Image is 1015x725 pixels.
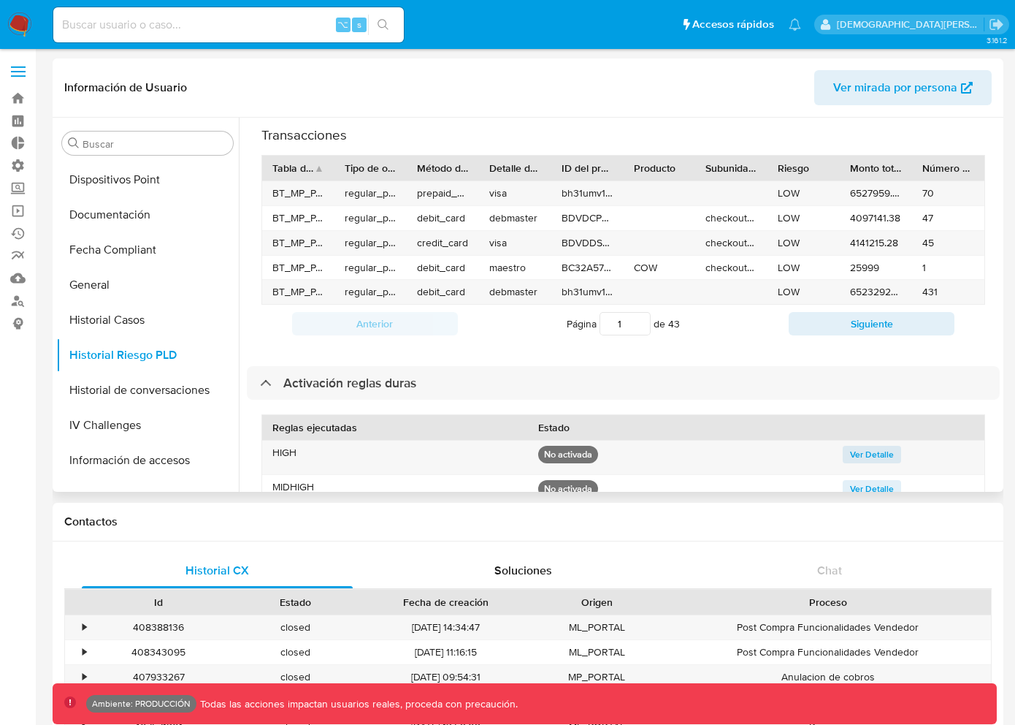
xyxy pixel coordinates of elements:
[664,640,991,664] div: Post Compra Funcionalidades Vendedor
[227,665,364,689] div: closed
[272,420,518,435] div: Reglas ejecutadas
[529,665,665,689] div: MP_PORTAL
[479,280,551,304] div: debmaster
[840,256,912,280] div: 25999
[551,181,624,205] div: bh31umv10flg01nmhg60
[539,595,655,610] div: Origen
[479,206,551,230] div: debmaster
[407,206,479,230] div: debit_card
[91,615,227,639] div: 408388136
[363,665,528,689] div: [DATE] 09:54:31
[83,645,86,659] div: •
[922,161,974,175] div: Número de transacciones
[407,280,479,304] div: debit_card
[538,420,821,435] div: Estado
[56,303,239,338] button: Historial Casos
[56,408,239,443] button: IV Challenges
[262,206,334,230] div: BT_MP_PAY_PAYMENTS_ALL
[247,366,1000,400] div: Activación reglas duras
[407,256,479,280] div: debit_card
[373,595,518,610] div: Fecha de creación
[778,161,830,175] div: Riesgo
[840,181,912,205] div: 6527959.58
[101,595,217,610] div: Id
[692,17,774,32] span: Accesos rápidos
[695,206,767,230] div: checkout_on
[407,231,479,255] div: credit_card
[68,137,80,149] button: Buscar
[912,181,984,205] div: 70
[92,701,191,707] p: Ambiente: PRODUCCIÓN
[767,256,840,280] div: LOW
[850,447,894,462] span: Ver Detalle
[368,15,398,35] button: search-icon
[262,231,334,255] div: BT_MP_PAY_PAYMENTS_ALL
[538,446,598,463] p: No activada
[850,161,902,175] div: Monto total
[705,161,757,175] div: Subunidad de negocio
[789,18,801,31] a: Notificaciones
[56,443,239,478] button: Información de accesos
[767,280,840,304] div: LOW
[837,18,984,31] p: jesus.vallezarante@mercadolibre.com.co
[56,162,239,197] button: Dispositivos Point
[357,18,361,31] span: s
[407,181,479,205] div: prepaid_card
[814,70,992,105] button: Ver mirada por persona
[83,670,86,684] div: •
[843,446,901,463] button: Ver Detalle
[64,80,187,95] h1: Información de Usuario
[817,562,842,579] span: Chat
[529,640,665,664] div: ML_PORTAL
[185,562,249,579] span: Historial CX
[767,206,840,230] div: LOW
[227,640,364,664] div: closed
[840,280,912,304] div: 65232928.58
[489,161,541,175] div: Detalle del método de pago
[345,161,397,175] div: Tipo de operación
[237,595,353,610] div: Estado
[912,231,984,255] div: 45
[83,620,86,634] div: •
[363,615,528,639] div: [DATE] 14:34:47
[417,161,469,175] div: Método de pago
[83,137,227,151] input: Buscar
[334,181,407,205] div: regular_payment
[261,126,985,143] h3: Transacciones
[664,665,991,689] div: Anulacion de cobros
[272,161,314,175] div: Tabla de origen
[912,206,984,230] div: 47
[292,312,458,335] button: Anterior
[262,280,334,304] div: BT_MP_PAY_PAYMENTS_ALL
[56,197,239,232] button: Documentación
[64,515,992,529] h1: Contactos
[337,18,348,31] span: ⌥
[551,206,624,230] div: BDVDCP96BVMG01FHR3J0
[551,280,624,304] div: bh31umv10flg01nmhg60
[664,615,991,639] div: Post Compra Funcionalidades Vendedor
[767,181,840,205] div: LOW
[227,615,364,639] div: closed
[695,231,767,255] div: checkout_on
[53,15,404,34] input: Buscar usuario o caso...
[789,312,954,335] button: Siguiente
[538,480,598,498] p: No activada
[479,181,551,205] div: visa
[494,562,552,579] span: Soluciones
[56,338,239,373] button: Historial Riesgo PLD
[833,70,957,105] span: Ver mirada por persona
[91,640,227,664] div: 408343095
[56,478,239,513] button: Insurtech
[334,256,407,280] div: regular_payment
[56,373,239,408] button: Historial de conversaciones
[196,697,518,711] p: Todas las acciones impactan usuarios reales, proceda con precaución.
[567,312,680,335] span: Página de
[91,665,227,689] div: 407933267
[262,441,528,474] div: HIGH
[551,256,624,280] div: BC32A57TRPP001U8NHHG
[551,231,624,255] div: BDVDDS16BVMG01FHR3K0
[334,280,407,304] div: regular_payment
[479,231,551,255] div: visa
[850,482,894,496] span: Ver Detalle
[262,181,334,205] div: BT_MP_PAY_PAYMENTS_ALL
